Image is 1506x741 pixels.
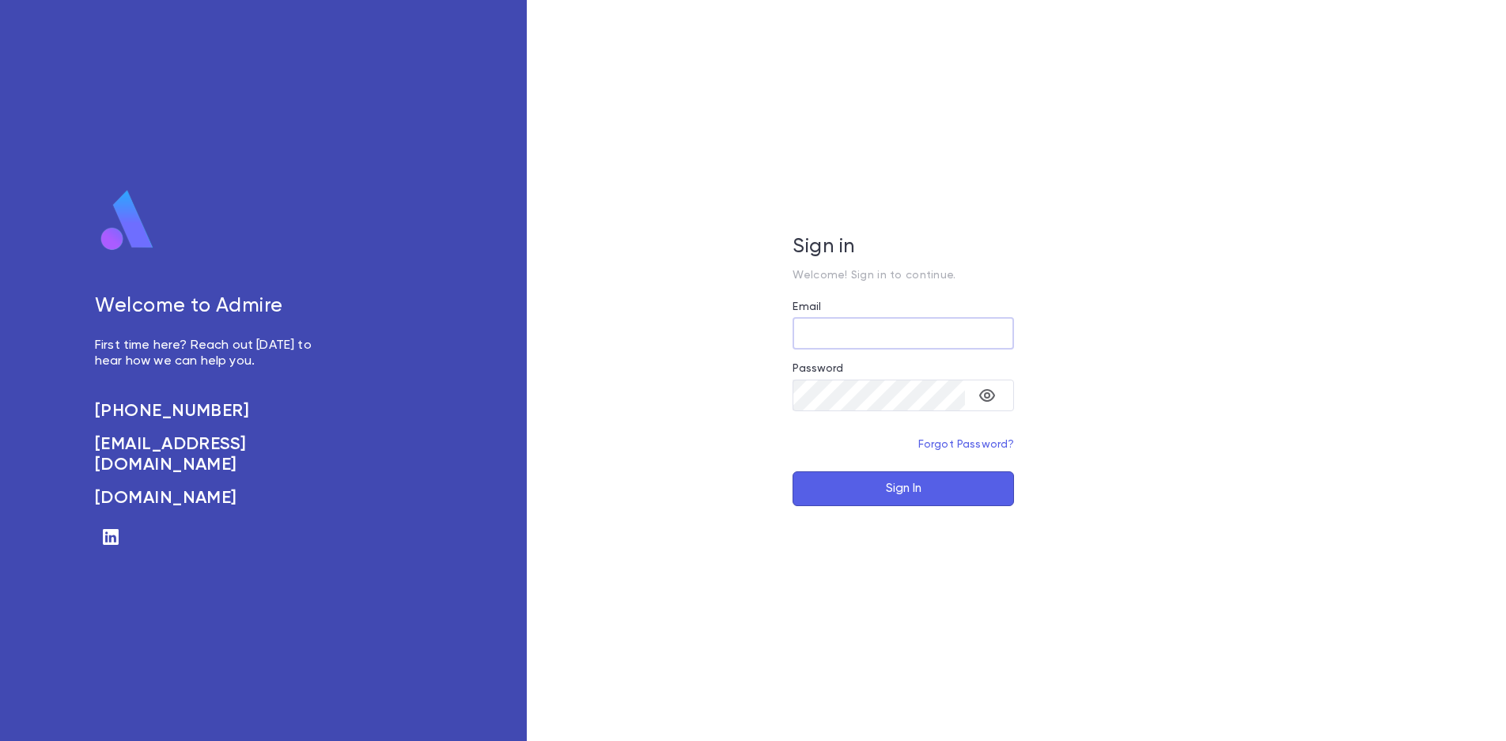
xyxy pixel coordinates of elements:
button: Sign In [793,471,1014,506]
h5: Welcome to Admire [95,295,329,319]
button: toggle password visibility [971,380,1003,411]
h5: Sign in [793,236,1014,259]
a: [EMAIL_ADDRESS][DOMAIN_NAME] [95,434,329,475]
a: Forgot Password? [918,439,1015,450]
label: Email [793,301,821,313]
p: Welcome! Sign in to continue. [793,269,1014,282]
p: First time here? Reach out [DATE] to hear how we can help you. [95,338,329,369]
a: [PHONE_NUMBER] [95,401,329,422]
img: logo [95,189,160,252]
label: Password [793,362,843,375]
a: [DOMAIN_NAME] [95,488,329,508]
